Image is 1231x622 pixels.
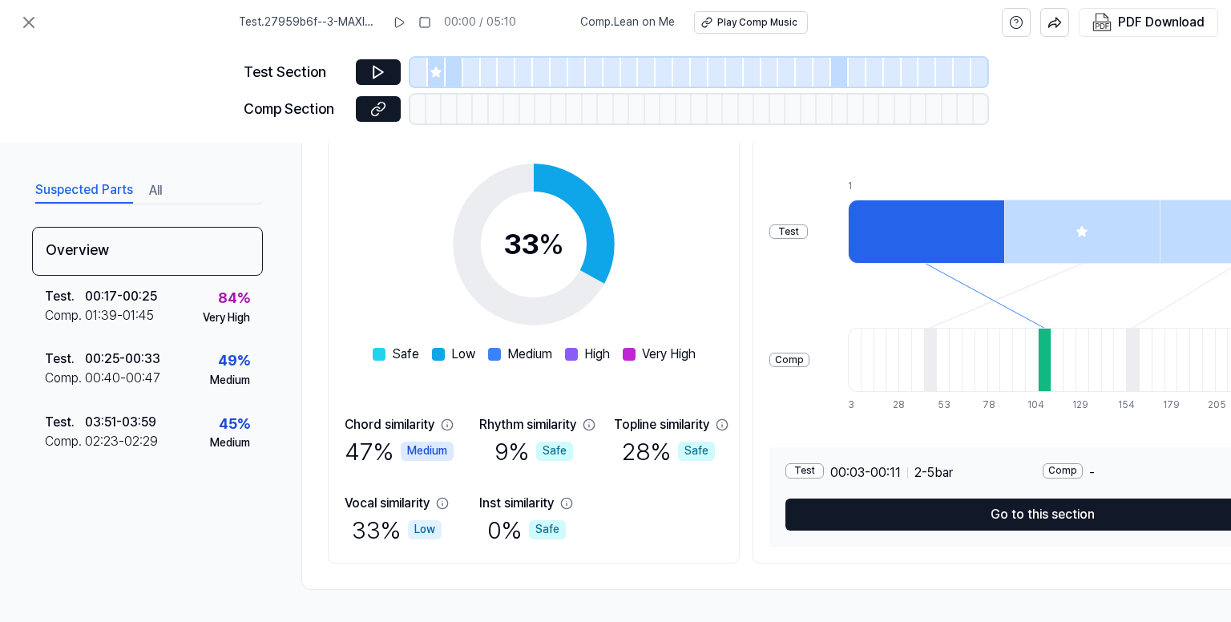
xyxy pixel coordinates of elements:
div: Comp [1043,463,1083,479]
div: Topline similarity [614,415,709,434]
span: 2 - 5 bar [914,463,953,483]
div: Safe [529,520,566,539]
span: Low [451,345,475,364]
div: 0 % [487,513,566,547]
div: PDF Download [1118,12,1205,33]
div: Safe [536,442,573,461]
div: 104 [1027,398,1040,412]
button: Play Comp Music [694,11,808,34]
div: 179 [1163,398,1176,412]
div: 45 % [219,413,250,436]
div: Vocal similarity [345,494,430,513]
div: Comp . [45,369,85,388]
div: 33 [503,223,564,266]
div: Medium [210,435,250,451]
div: 00:40 - 00:47 [85,369,160,388]
div: 3 [848,398,861,412]
div: Overview [32,227,263,276]
button: help [1002,8,1031,37]
svg: help [1009,14,1023,30]
img: share [1047,15,1062,30]
div: Inst similarity [479,494,554,513]
div: 03:51 - 03:59 [85,413,156,432]
div: Test . [45,349,85,369]
button: Suspected Parts [35,178,133,204]
div: Test . [45,413,85,432]
div: Chord similarity [345,415,434,434]
div: Very High [203,310,250,326]
div: 28 % [622,434,715,468]
span: % [539,227,564,261]
div: Test [769,224,808,240]
div: 28 [893,398,906,412]
div: 01:39 - 01:45 [85,306,154,325]
div: Comp . [45,432,85,451]
div: 1 [848,180,1004,193]
div: 154 [1118,398,1131,412]
span: Medium [507,345,552,364]
div: Test [785,463,824,479]
div: 53 [938,398,950,412]
span: Safe [392,345,419,364]
div: 00:00 / 05:10 [444,14,516,30]
div: 49 % [218,349,250,373]
span: Test . 27959b6f--3-MAXIM_BLACK_-_Solar_Girl_(Love_edition)-320kb_s_MP3 (Cover) [239,14,380,30]
div: 00:17 - 00:25 [85,287,157,306]
div: Medium [401,442,454,461]
span: High [584,345,610,364]
div: Medium [210,373,250,389]
div: 02:23 - 02:29 [85,432,158,451]
div: 84 % [218,287,250,310]
div: 9 % [494,434,573,468]
div: Test . [45,287,85,306]
div: 129 [1072,398,1085,412]
button: All [149,178,162,204]
div: Comp Section [244,98,346,121]
span: 00:03 - 00:11 [830,463,901,483]
div: 205 [1208,398,1221,412]
img: PDF Download [1092,13,1112,32]
span: Comp . Lean on Me [580,14,675,30]
div: 00:25 - 00:33 [85,349,160,369]
div: 47 % [345,434,454,468]
div: Comp [769,353,809,368]
div: Rhythm similarity [479,415,576,434]
span: Very High [642,345,696,364]
div: Comp . [45,306,85,325]
div: Low [408,520,442,539]
div: Test Section [244,61,346,84]
div: Safe [678,442,715,461]
div: Play Comp Music [717,16,797,30]
div: 33 % [352,513,442,547]
div: 78 [983,398,995,412]
button: PDF Download [1089,9,1208,36]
